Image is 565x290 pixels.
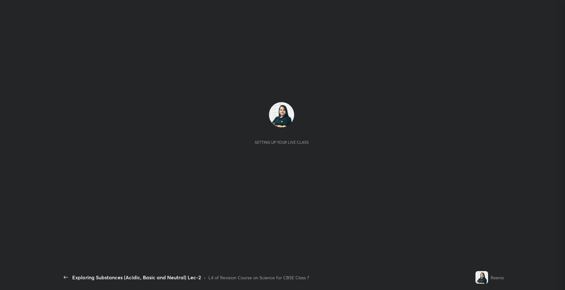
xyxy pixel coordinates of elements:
div: Exploring Substances (Acidic, Basic and Neutral) Lec-2 [72,274,201,281]
img: 87f3e2c2dcb2401487ed603b2d7ef5a1.jpg [269,102,294,127]
div: L4 of Revision Course on Science for CBSE Class 7 [208,274,309,281]
div: Setting up your live class [255,140,309,145]
div: Reena [491,274,504,281]
img: 87f3e2c2dcb2401487ed603b2d7ef5a1.jpg [475,271,488,284]
div: • [204,274,206,281]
